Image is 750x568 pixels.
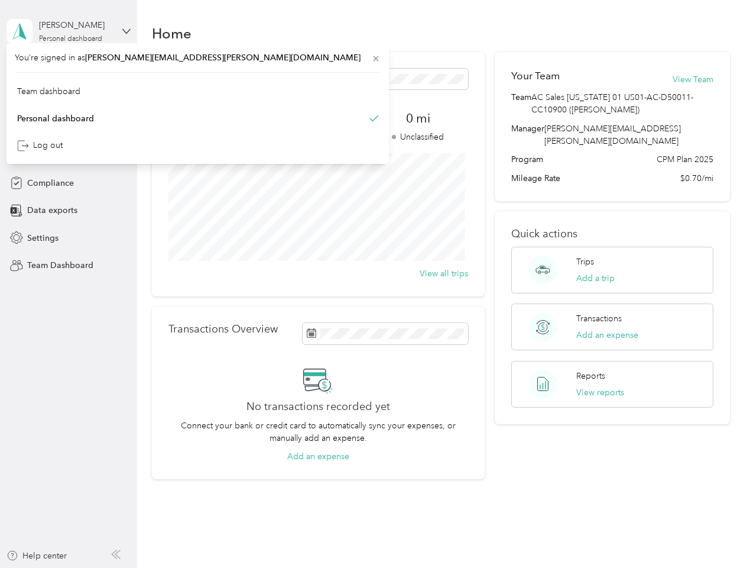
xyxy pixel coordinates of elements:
[7,550,67,562] button: Help center
[511,228,713,240] p: Quick actions
[27,204,77,217] span: Data exports
[168,323,278,335] p: Transactions Overview
[680,172,713,185] span: $0.70/mi
[576,329,638,341] button: Add an expense
[511,91,531,116] span: Team
[15,51,381,64] span: You’re signed in as
[576,370,605,382] p: Reports
[420,267,468,280] button: View all trips
[368,131,468,143] p: Unclassified
[17,139,63,151] div: Log out
[246,401,390,413] h2: No transactions recorded yet
[39,19,113,31] div: [PERSON_NAME]
[576,272,615,285] button: Add a trip
[511,69,560,83] h2: Your Team
[576,386,624,399] button: View reports
[17,85,80,98] div: Team dashboard
[39,35,102,43] div: Personal dashboard
[511,153,543,166] span: Program
[168,419,468,444] p: Connect your bank or credit card to automatically sync your expenses, or manually add an expense.
[673,73,713,86] button: View Team
[531,91,713,116] span: AC Sales [US_STATE] 01 US01-AC-D50011-CC10900 ([PERSON_NAME])
[27,177,74,189] span: Compliance
[152,27,191,40] h1: Home
[17,112,94,124] div: Personal dashboard
[511,122,544,147] span: Manager
[27,232,59,244] span: Settings
[368,110,468,127] span: 0 mi
[576,256,594,268] p: Trips
[287,450,349,463] button: Add an expense
[576,312,622,325] p: Transactions
[511,172,560,185] span: Mileage Rate
[85,53,361,63] span: [PERSON_NAME][EMAIL_ADDRESS][PERSON_NAME][DOMAIN_NAME]
[684,502,750,568] iframe: Everlance-gr Chat Button Frame
[657,153,713,166] span: CPM Plan 2025
[544,124,681,146] span: [PERSON_NAME][EMAIL_ADDRESS][PERSON_NAME][DOMAIN_NAME]
[27,259,93,272] span: Team Dashboard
